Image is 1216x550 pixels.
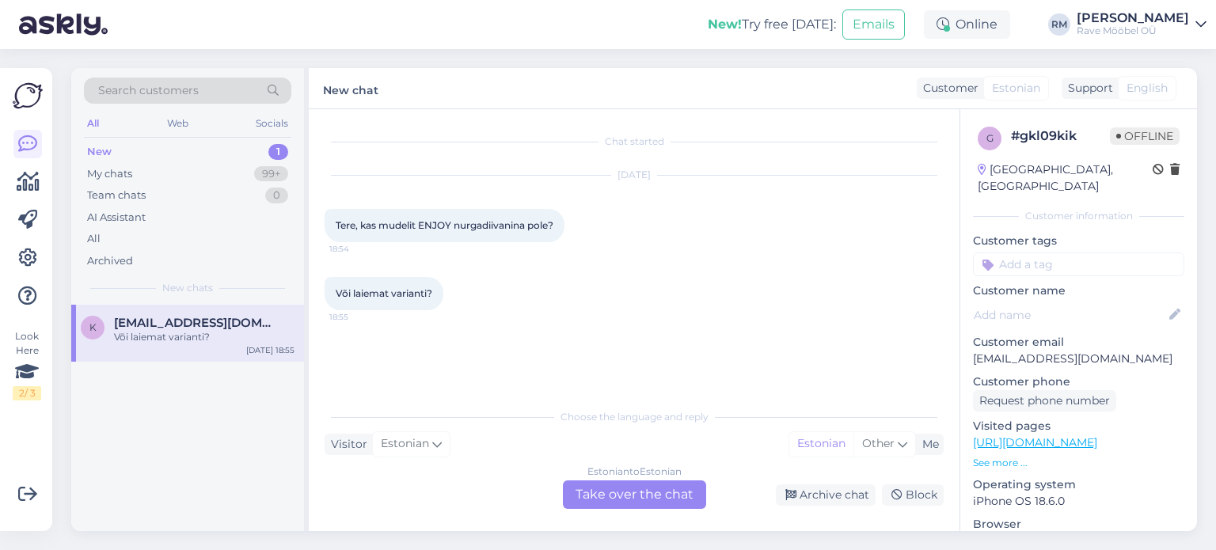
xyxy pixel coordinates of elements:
span: 18:54 [329,243,389,255]
div: [GEOGRAPHIC_DATA], [GEOGRAPHIC_DATA] [978,161,1153,195]
span: k [89,321,97,333]
div: Team chats [87,188,146,203]
span: 18:55 [329,311,389,323]
b: New! [708,17,742,32]
input: Add a tag [973,252,1184,276]
div: Estonian to Estonian [587,465,682,479]
div: Või laiemat varianti? [114,330,294,344]
div: Customer information [973,209,1184,223]
div: Visitor [325,436,367,453]
div: Me [916,436,939,453]
input: Add name [974,306,1166,324]
p: [EMAIL_ADDRESS][DOMAIN_NAME] [973,351,1184,367]
p: See more ... [973,456,1184,470]
a: [URL][DOMAIN_NAME] [973,435,1097,449]
span: g [986,132,994,144]
span: Estonian [381,435,429,453]
p: Customer phone [973,374,1184,390]
span: Estonian [992,80,1040,97]
span: Offline [1110,127,1180,145]
span: New chats [162,281,213,295]
div: RM [1048,13,1070,36]
div: My chats [87,166,132,182]
p: Operating system [973,476,1184,493]
div: Rave Mööbel OÜ [1077,25,1189,37]
div: Chat started [325,135,944,149]
p: Customer email [973,334,1184,351]
div: 99+ [254,166,288,182]
div: Archived [87,253,133,269]
div: Try free [DATE]: [708,15,836,34]
div: Request phone number [973,390,1116,412]
div: 2 / 3 [13,386,41,400]
button: Emails [842,9,905,40]
div: # gkl09kik [1011,127,1110,146]
div: Support [1062,80,1113,97]
div: Socials [253,113,291,134]
span: Other [862,436,895,450]
span: Või laiemat varianti? [336,287,432,299]
div: Take over the chat [563,480,706,509]
a: [PERSON_NAME]Rave Mööbel OÜ [1077,12,1206,37]
div: All [87,231,101,247]
p: Customer name [973,283,1184,299]
p: Customer tags [973,233,1184,249]
div: 0 [265,188,288,203]
div: Block [882,484,944,506]
span: English [1127,80,1168,97]
span: Search customers [98,82,199,99]
div: [PERSON_NAME] [1077,12,1189,25]
p: Visited pages [973,418,1184,434]
img: Askly Logo [13,81,43,111]
div: Web [164,113,192,134]
div: All [84,113,102,134]
div: Archive chat [776,484,876,506]
div: Choose the language and reply [325,410,944,424]
div: Online [924,10,1010,39]
div: [DATE] [325,168,944,182]
div: Look Here [13,329,41,400]
p: iPhone OS 18.6.0 [973,493,1184,510]
div: Estonian [789,432,853,456]
div: Customer [917,80,978,97]
span: kadimikli@hotmail.com [114,316,279,330]
div: New [87,144,112,160]
label: New chat [323,78,378,99]
span: Tere, kas mudelit ENJOY nurgadiivanina pole? [336,219,553,231]
p: Browser [973,516,1184,533]
div: [DATE] 18:55 [246,344,294,356]
div: AI Assistant [87,210,146,226]
div: 1 [268,144,288,160]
